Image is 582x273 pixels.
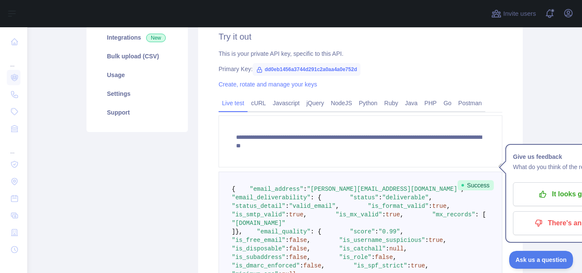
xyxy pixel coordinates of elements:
[303,211,307,218] span: ,
[403,245,407,252] span: ,
[232,203,285,210] span: "status_detail"
[285,245,289,252] span: :
[447,203,450,210] span: ,
[375,254,393,261] span: false
[429,237,443,244] span: true
[509,251,573,269] iframe: Toggle Customer Support
[289,211,303,218] span: true
[432,203,447,210] span: true
[382,211,386,218] span: :
[232,237,285,244] span: "is_free_email"
[411,262,425,269] span: true
[368,203,429,210] span: "is_format_valid"
[354,262,407,269] span: "is_spf_strict"
[307,254,310,261] span: ,
[503,9,536,19] span: Invite users
[7,51,20,68] div: ...
[407,262,411,269] span: :
[432,211,475,218] span: "mx_records"
[389,245,404,252] span: null
[219,49,502,58] div: This is your private API key, specific to this API.
[232,220,285,227] span: "[DOMAIN_NAME]"
[289,245,307,252] span: false
[257,228,311,235] span: "email_quality"
[285,237,289,244] span: :
[339,245,386,252] span: "is_catchall"
[425,262,429,269] span: ,
[97,103,178,122] a: Support
[350,228,375,235] span: "score"
[475,211,486,218] span: : [
[421,96,440,110] a: PHP
[303,262,321,269] span: false
[300,262,303,269] span: :
[97,66,178,84] a: Usage
[289,203,335,210] span: "valid_email"
[355,96,381,110] a: Python
[490,7,538,20] button: Invite users
[400,211,403,218] span: ,
[307,237,310,244] span: ,
[339,237,425,244] span: "is_username_suspicious"
[97,84,178,103] a: Settings
[146,34,166,42] span: New
[307,245,310,252] span: ,
[232,194,311,201] span: "email_deliverability"
[443,237,447,244] span: ,
[235,228,242,235] span: },
[458,180,494,190] span: Success
[372,254,375,261] span: :
[327,96,355,110] a: NodeJS
[440,96,455,110] a: Go
[232,254,285,261] span: "is_subaddress"
[232,245,285,252] span: "is_disposable"
[336,211,382,218] span: "is_mx_valid"
[219,65,502,73] div: Primary Key:
[350,194,378,201] span: "status"
[379,194,382,201] span: :
[303,186,307,193] span: :
[250,186,303,193] span: "email_address"
[219,31,502,43] h2: Try it out
[455,96,485,110] a: Postman
[285,211,289,218] span: :
[232,228,235,235] span: ]
[253,63,360,76] span: dd0eb1456a3744d291c2a0aa4a0e752d
[232,186,235,193] span: {
[97,47,178,66] a: Bulk upload (CSV)
[285,203,289,210] span: :
[232,211,285,218] span: "is_smtp_valid"
[402,96,421,110] a: Java
[425,237,429,244] span: :
[382,194,429,201] span: "deliverable"
[379,228,400,235] span: "0.99"
[311,228,321,235] span: : {
[375,228,378,235] span: :
[311,194,321,201] span: : {
[232,262,300,269] span: "is_dmarc_enforced"
[269,96,303,110] a: Javascript
[303,96,327,110] a: jQuery
[336,203,339,210] span: ,
[429,203,432,210] span: :
[219,96,248,110] a: Live test
[248,96,269,110] a: cURL
[285,254,289,261] span: :
[289,254,307,261] span: false
[339,254,372,261] span: "is_role"
[429,194,432,201] span: ,
[400,228,403,235] span: ,
[219,81,317,88] a: Create, rotate and manage your keys
[289,237,307,244] span: false
[393,254,396,261] span: ,
[97,28,178,47] a: Integrations New
[307,186,461,193] span: "[PERSON_NAME][EMAIL_ADDRESS][DOMAIN_NAME]"
[386,211,400,218] span: true
[321,262,325,269] span: ,
[381,96,402,110] a: Ruby
[386,245,389,252] span: :
[7,138,20,155] div: ...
